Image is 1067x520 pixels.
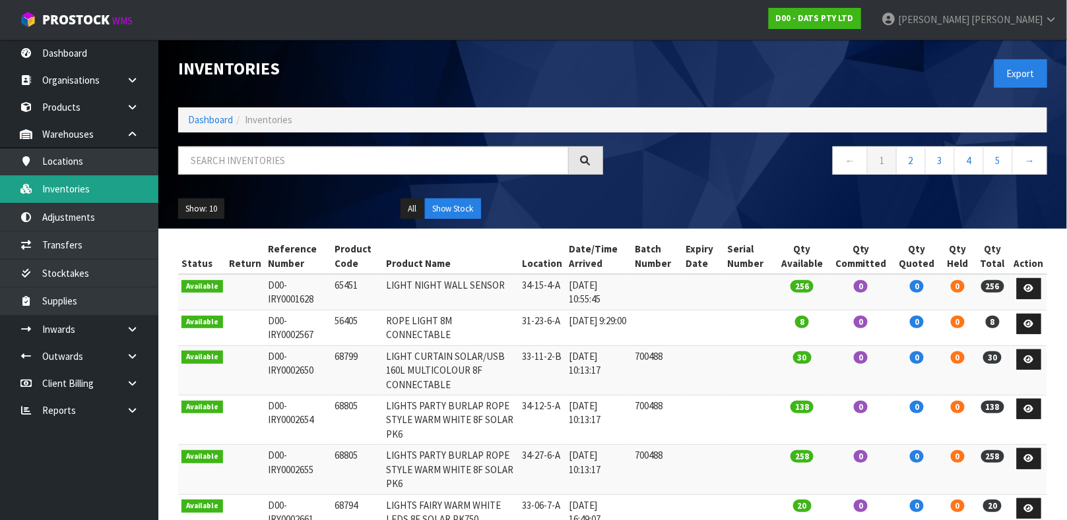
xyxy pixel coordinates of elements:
[951,280,965,293] span: 0
[623,146,1048,179] nav: Page navigation
[910,351,924,364] span: 0
[854,351,868,364] span: 0
[981,450,1004,463] span: 258
[951,316,965,328] span: 0
[181,280,223,293] span: Available
[383,395,519,444] td: LIGHTS PARTY BURLAP ROPE STYLE WARM WHITE 8F SOLAR PK6
[181,500,223,513] span: Available
[566,345,631,395] td: [DATE] 10:13:17
[566,310,631,345] td: [DATE] 9:29:00
[332,274,383,310] td: 65451
[910,280,924,293] span: 0
[265,239,332,274] th: Reference Number
[178,59,603,78] h1: Inventories
[951,401,965,413] span: 0
[332,345,383,395] td: 68799
[566,274,631,310] td: [DATE] 10:55:45
[181,316,223,329] span: Available
[833,146,868,175] a: ←
[951,500,965,512] span: 0
[893,239,941,274] th: Qty Quoted
[910,316,924,328] span: 0
[791,280,814,293] span: 256
[994,59,1047,88] button: Export
[631,239,683,274] th: Batch Number
[112,14,133,27] small: WMS
[265,274,332,310] td: D00-IRY0001628
[791,450,814,463] span: 258
[332,310,383,345] td: 56405
[332,395,383,444] td: 68805
[181,401,223,414] span: Available
[383,274,519,310] td: LIGHT NIGHT WALL SENSOR
[983,500,1002,512] span: 20
[181,351,223,364] span: Available
[867,146,897,175] a: 1
[178,198,224,219] button: Show: 10
[829,239,893,274] th: Qty Committed
[425,198,481,219] button: Show Stock
[383,345,519,395] td: LIGHT CURTAIN SOLAR/USB 160L MULTICOLOUR 8F CONNECTABLE
[631,395,683,444] td: 700488
[519,395,566,444] td: 34-12-5-A
[1011,239,1047,274] th: Action
[383,239,519,274] th: Product Name
[951,351,965,364] span: 0
[226,239,265,274] th: Return
[791,401,814,413] span: 138
[265,395,332,444] td: D00-IRY0002654
[854,280,868,293] span: 0
[383,445,519,494] td: LIGHTS PARTY BURLAP ROPE STYLE WARM WHITE 8F SOLAR PK6
[519,310,566,345] td: 31-23-6-A
[910,500,924,512] span: 0
[983,146,1013,175] a: 5
[925,146,955,175] a: 3
[795,316,809,328] span: 8
[332,445,383,494] td: 68805
[854,401,868,413] span: 0
[519,445,566,494] td: 34-27-6-A
[951,450,965,463] span: 0
[42,11,110,28] span: ProStock
[898,13,969,26] span: [PERSON_NAME]
[725,239,776,274] th: Serial Number
[775,239,829,274] th: Qty Available
[941,239,975,274] th: Qty Held
[1012,146,1047,175] a: →
[981,280,1004,293] span: 256
[981,401,1004,413] span: 138
[631,345,683,395] td: 700488
[245,113,292,126] span: Inventories
[401,198,424,219] button: All
[910,450,924,463] span: 0
[974,239,1011,274] th: Qty Total
[181,450,223,463] span: Available
[519,239,566,274] th: Location
[983,351,1002,364] span: 30
[332,239,383,274] th: Product Code
[971,13,1043,26] span: [PERSON_NAME]
[265,445,332,494] td: D00-IRY0002655
[910,401,924,413] span: 0
[188,113,233,126] a: Dashboard
[265,345,332,395] td: D00-IRY0002650
[683,239,725,274] th: Expiry Date
[776,13,854,24] strong: D00 - DATS PTY LTD
[896,146,926,175] a: 2
[954,146,984,175] a: 4
[986,316,1000,328] span: 8
[566,445,631,494] td: [DATE] 10:13:17
[631,445,683,494] td: 700488
[854,316,868,328] span: 0
[178,239,226,274] th: Status
[178,146,569,175] input: Search inventories
[383,310,519,345] td: ROPE LIGHT 8M CONNECTABLE
[793,500,812,512] span: 20
[566,395,631,444] td: [DATE] 10:13:17
[769,8,861,29] a: D00 - DATS PTY LTD
[519,345,566,395] td: 33-11-2-B
[854,500,868,512] span: 0
[265,310,332,345] td: D00-IRY0002567
[566,239,631,274] th: Date/Time Arrived
[854,450,868,463] span: 0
